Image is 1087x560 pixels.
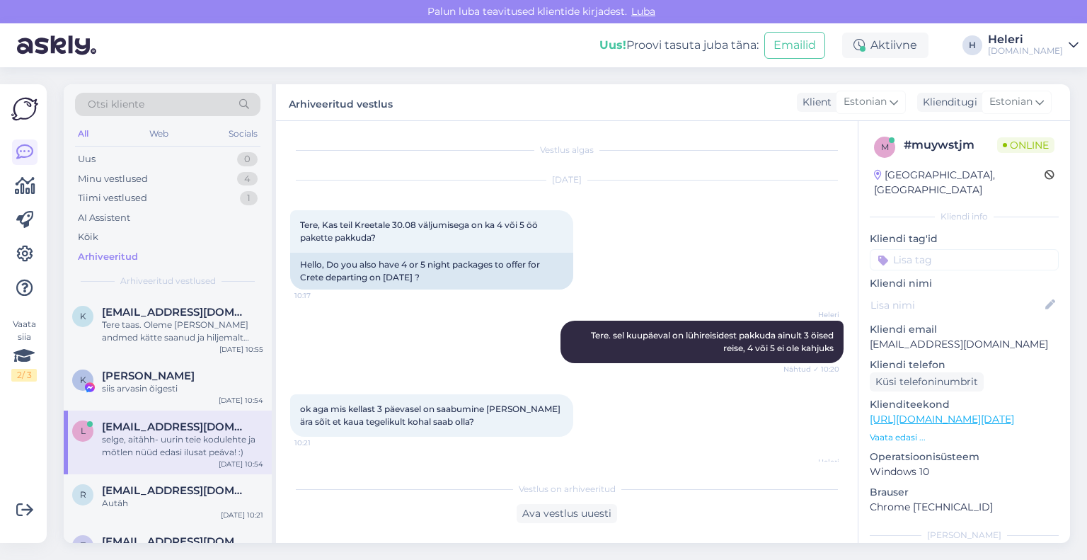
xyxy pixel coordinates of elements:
div: Küsi telefoninumbrit [870,372,984,392]
div: [DATE] 10:54 [219,395,263,406]
div: selge, aitähh- uurin teie kodulehte ja mõtlen nüüd edasi ilusat peäva! :) [102,433,263,459]
span: r [80,489,86,500]
div: [DATE] [290,173,844,186]
img: Askly Logo [11,96,38,122]
span: Heleri [786,457,839,467]
span: ok aga mis kellast 3 päevasel on saabumine [PERSON_NAME] ära sõit et kaua tegelikult kohal saab o... [300,404,563,427]
div: Socials [226,125,260,143]
div: 0 [237,152,258,166]
div: H [962,35,982,55]
p: Windows 10 [870,464,1059,479]
span: Estonian [989,94,1033,110]
span: t [81,540,86,551]
span: Nähtud ✓ 10:20 [783,364,839,375]
label: Arhiveeritud vestlus [289,93,393,112]
span: Otsi kliente [88,97,144,112]
div: [GEOGRAPHIC_DATA], [GEOGRAPHIC_DATA] [874,168,1045,198]
span: K [80,375,86,385]
span: Kristi Tohvri [102,370,195,382]
div: Heleri [988,34,1063,45]
div: Autäh [102,497,263,510]
div: [DOMAIN_NAME] [988,45,1063,57]
p: Kliendi email [870,322,1059,337]
span: Vestlus on arhiveeritud [519,483,616,496]
div: [DATE] 10:55 [219,344,263,355]
div: Uus [78,152,96,166]
input: Lisa tag [870,249,1059,270]
div: Kliendi info [870,210,1059,223]
span: Tere, Kas teil Kreetale 30.08 väljumisega on ka 4 või 5 öö pakette pakkuda? [300,219,540,243]
div: 2 / 3 [11,369,37,382]
p: Vaata edasi ... [870,431,1059,444]
span: kaisakuimets200@hot.ee [102,306,249,319]
div: 4 [237,172,258,186]
span: Tere. sel kuupäeval on lühireisidest pakkuda ainult 3 öised reise, 4 või 5 ei ole kahjuks [591,330,836,353]
div: Vestlus algas [290,144,844,156]
div: Klient [797,95,832,110]
span: Online [997,137,1054,153]
div: AI Assistent [78,211,130,225]
p: Klienditeekond [870,397,1059,412]
span: 10:21 [294,438,347,448]
div: Klienditugi [917,95,977,110]
p: Kliendi telefon [870,358,1059,372]
input: Lisa nimi [870,297,1042,313]
p: Operatsioonisüsteem [870,450,1059,464]
span: Arhiveeritud vestlused [120,275,216,287]
div: Hello, Do you also have 4 or 5 night packages to offer for Crete departing on [DATE] ? [290,253,573,290]
p: [EMAIL_ADDRESS][DOMAIN_NAME] [870,337,1059,352]
span: Luba [627,5,660,18]
p: Brauser [870,485,1059,500]
div: Proovi tasuta juba täna: [599,37,759,54]
div: All [75,125,91,143]
div: Ava vestlus uuesti [517,504,617,523]
p: Chrome [TECHNICAL_ID] [870,500,1059,515]
div: 1 [240,191,258,205]
span: railid@hotmail.com [102,484,249,497]
p: Kliendi nimi [870,276,1059,291]
div: Tere taas. Oleme [PERSON_NAME] andmed kätte saanud ja hiljemalt nädal enne reisi saadame ka reisi... [102,319,263,344]
div: # muywstjm [904,137,997,154]
span: tamm.mailiis@gmail.com [102,535,249,548]
span: k [80,311,86,321]
p: Kliendi tag'id [870,232,1059,246]
span: 10:17 [294,290,347,301]
a: [URL][DOMAIN_NAME][DATE] [870,413,1014,425]
button: Emailid [764,32,825,59]
div: Vaata siia [11,318,37,382]
span: m [881,142,889,152]
div: [PERSON_NAME] [870,529,1059,542]
span: Estonian [844,94,887,110]
div: Tiimi vestlused [78,191,147,205]
span: luikkairi@gmail.com [102,421,249,433]
span: Heleri [786,309,839,320]
div: Web [146,125,171,143]
div: Kõik [78,230,98,244]
div: Arhiveeritud [78,250,138,264]
div: Aktiivne [842,33,928,58]
div: [DATE] 10:54 [219,459,263,469]
b: Uus! [599,38,626,52]
div: [DATE] 10:21 [221,510,263,520]
span: l [81,425,86,436]
a: Heleri[DOMAIN_NAME] [988,34,1079,57]
div: siis arvasin õigesti [102,382,263,395]
div: Minu vestlused [78,172,148,186]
